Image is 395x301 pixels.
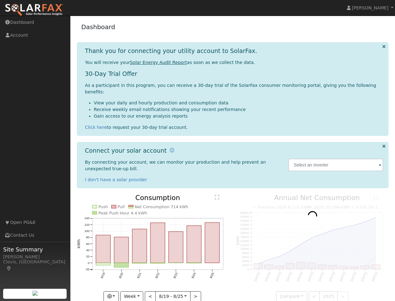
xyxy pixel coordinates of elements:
[81,23,115,31] a: Dashboard
[6,266,12,271] a: Map
[94,100,383,106] li: View your daily and hourly production and consumption data
[85,160,266,171] span: By connecting your account, we can monitor your production and help prevent an unexpected true-up...
[85,82,383,95] p: As a participant in this program, you can receive a 30-day trial of the SolarFax consumer monitor...
[85,70,383,77] h1: 30-Day Trial Offer
[85,60,255,65] span: You will receive your as soon as we collect the data.
[85,124,383,131] div: to request your 30-day trial account.
[85,147,167,154] h1: Connect your solar account
[5,3,63,17] img: SolarFax
[94,113,383,119] li: Gain access to our energy analysis reports
[85,177,147,182] a: I don't have a solar provider
[3,259,67,272] div: Clovis, [GEOGRAPHIC_DATA]
[3,245,67,254] span: Site Summary
[85,47,257,55] h1: Thank you for connecting your utility account to SolarFax.
[288,159,383,171] input: Select an Inverter
[85,125,107,130] a: Click here
[352,5,388,10] span: [PERSON_NAME]
[130,60,187,65] u: Solar Energy Audit Report
[33,291,38,296] img: retrieve
[94,106,383,113] li: Receive weekly email notifications showing your recent performance
[3,254,67,260] div: [PERSON_NAME]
